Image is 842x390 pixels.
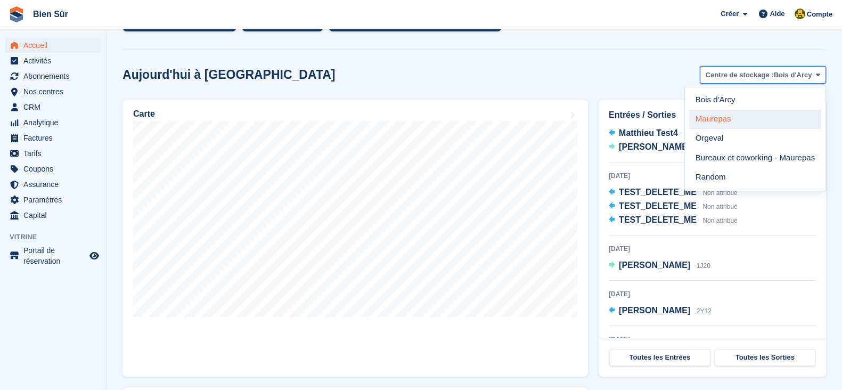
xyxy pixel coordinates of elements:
[619,306,690,315] span: [PERSON_NAME]
[689,129,821,148] a: Orgeval
[133,109,155,119] h2: Carte
[5,208,101,223] a: menu
[689,167,821,186] a: Random
[609,335,816,344] div: [DATE]
[5,100,101,115] a: menu
[609,127,719,141] a: Matthieu Test4 Non attribué
[609,244,816,254] div: [DATE]
[23,177,87,192] span: Assurance
[23,100,87,115] span: CRM
[10,232,106,242] span: Vitrine
[5,84,101,99] a: menu
[609,289,816,299] div: [DATE]
[23,146,87,161] span: Tarifs
[689,110,821,129] a: Maurepas
[807,9,832,20] span: Compte
[23,192,87,207] span: Paramètres
[609,349,710,366] a: Toutes les Entrées
[609,200,738,214] a: TEST_DELETE_ME Non attribué
[795,9,805,19] img: Fatima Kelaaoui
[609,214,738,228] a: TEST_DELETE_ME Non attribué
[619,128,678,137] span: Matthieu Test4
[5,146,101,161] a: menu
[619,261,690,270] span: [PERSON_NAME]
[700,66,826,84] button: Centre de stockage : Bois d'Arcy
[23,69,87,84] span: Abonnements
[23,53,87,68] span: Activités
[697,262,710,270] span: 1J20
[23,38,87,53] span: Accueil
[9,6,24,22] img: stora-icon-8386f47178a22dfd0bd8f6a31ec36ba5ce8667c1dd55bd0f319d3a0aa187defe.svg
[697,307,712,315] span: 2Y12
[702,217,737,224] span: Non attribué
[706,70,774,80] span: Centre de stockage :
[702,203,737,210] span: Non attribué
[23,161,87,176] span: Coupons
[609,141,712,155] a: [PERSON_NAME] 2S05
[721,9,739,19] span: Créer
[23,131,87,145] span: Factures
[23,208,87,223] span: Capital
[619,201,697,210] span: TEST_DELETE_ME
[715,349,816,366] a: Toutes les Sorties
[5,38,101,53] a: menu
[5,245,101,266] a: menu
[122,100,588,377] a: Carte
[770,9,784,19] span: Aide
[619,142,690,151] span: [PERSON_NAME]
[702,189,737,197] span: Non attribué
[609,304,712,318] a: [PERSON_NAME] 2Y12
[5,177,101,192] a: menu
[23,84,87,99] span: Nos centres
[88,249,101,262] a: Boutique d'aperçu
[619,188,697,197] span: TEST_DELETE_ME
[5,53,101,68] a: menu
[29,5,72,23] a: Bien Sûr
[689,148,821,167] a: Bureaux et coworking - Maurepas
[774,70,812,80] span: Bois d'Arcy
[23,115,87,130] span: Analytique
[609,171,816,181] div: [DATE]
[5,115,101,130] a: menu
[609,186,738,200] a: TEST_DELETE_ME Non attribué
[5,131,101,145] a: menu
[609,109,816,121] h2: Entrées / Sorties
[5,161,101,176] a: menu
[23,245,87,266] span: Portail de réservation
[5,69,101,84] a: menu
[609,259,710,273] a: [PERSON_NAME] 1J20
[619,215,697,224] span: TEST_DELETE_ME
[122,68,335,82] h2: Aujourd'hui à [GEOGRAPHIC_DATA]
[5,192,101,207] a: menu
[689,91,821,110] a: Bois d'Arcy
